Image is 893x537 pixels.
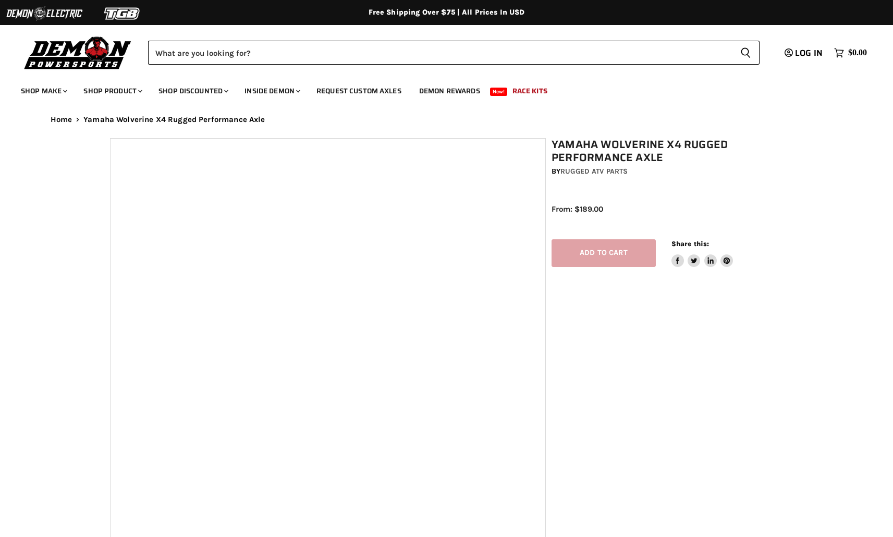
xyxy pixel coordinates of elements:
[552,138,789,164] h1: Yamaha Wolverine X4 Rugged Performance Axle
[151,80,235,102] a: Shop Discounted
[490,88,508,96] span: New!
[30,115,864,124] nav: Breadcrumbs
[21,34,135,71] img: Demon Powersports
[732,41,760,65] button: Search
[505,80,555,102] a: Race Kits
[795,46,823,59] span: Log in
[411,80,488,102] a: Demon Rewards
[829,45,872,60] a: $0.00
[552,204,603,214] span: From: $189.00
[671,239,733,267] aside: Share this:
[309,80,409,102] a: Request Custom Axles
[13,76,864,102] ul: Main menu
[848,48,867,58] span: $0.00
[671,240,709,248] span: Share this:
[560,167,628,176] a: Rugged ATV Parts
[83,115,265,124] span: Yamaha Wolverine X4 Rugged Performance Axle
[51,115,72,124] a: Home
[30,8,864,17] div: Free Shipping Over $75 | All Prices In USD
[5,4,83,23] img: Demon Electric Logo 2
[148,41,732,65] input: Search
[552,166,789,177] div: by
[148,41,760,65] form: Product
[237,80,307,102] a: Inside Demon
[76,80,149,102] a: Shop Product
[83,4,162,23] img: TGB Logo 2
[13,80,74,102] a: Shop Make
[780,48,829,58] a: Log in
